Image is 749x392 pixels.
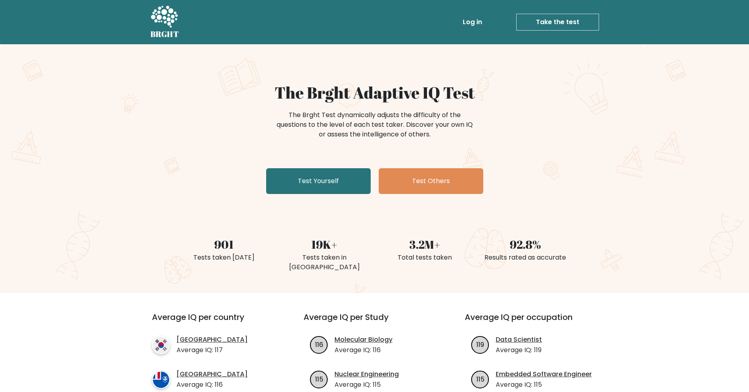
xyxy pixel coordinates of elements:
[516,14,599,31] a: Take the test
[496,335,542,345] a: Data Scientist
[476,340,484,349] text: 119
[176,335,248,345] a: [GEOGRAPHIC_DATA]
[179,236,269,253] div: 901
[496,345,542,355] p: Average IQ: 119
[480,253,571,262] div: Results rated as accurate
[334,345,392,355] p: Average IQ: 116
[152,336,170,354] img: country
[476,374,484,384] text: 115
[152,371,170,389] img: country
[176,369,248,379] a: [GEOGRAPHIC_DATA]
[379,168,483,194] a: Test Others
[460,14,485,30] a: Log in
[150,29,179,39] h5: BRGHT
[480,236,571,253] div: 92.8%
[176,345,248,355] p: Average IQ: 117
[304,312,445,332] h3: Average IQ per Study
[380,236,470,253] div: 3.2M+
[315,340,323,349] text: 116
[179,83,571,102] h1: The Brght Adaptive IQ Test
[380,253,470,262] div: Total tests taken
[334,369,399,379] a: Nuclear Engineering
[334,380,399,390] p: Average IQ: 115
[334,335,392,345] a: Molecular Biology
[279,236,370,253] div: 19K+
[266,168,371,194] a: Test Yourself
[176,380,248,390] p: Average IQ: 116
[274,110,475,139] div: The Brght Test dynamically adjusts the difficulty of the questions to the level of each test take...
[496,380,592,390] p: Average IQ: 115
[315,374,323,384] text: 115
[465,312,607,332] h3: Average IQ per occupation
[150,3,179,41] a: BRGHT
[279,253,370,272] div: Tests taken in [GEOGRAPHIC_DATA]
[496,369,592,379] a: Embedded Software Engineer
[152,312,275,332] h3: Average IQ per country
[179,253,269,262] div: Tests taken [DATE]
